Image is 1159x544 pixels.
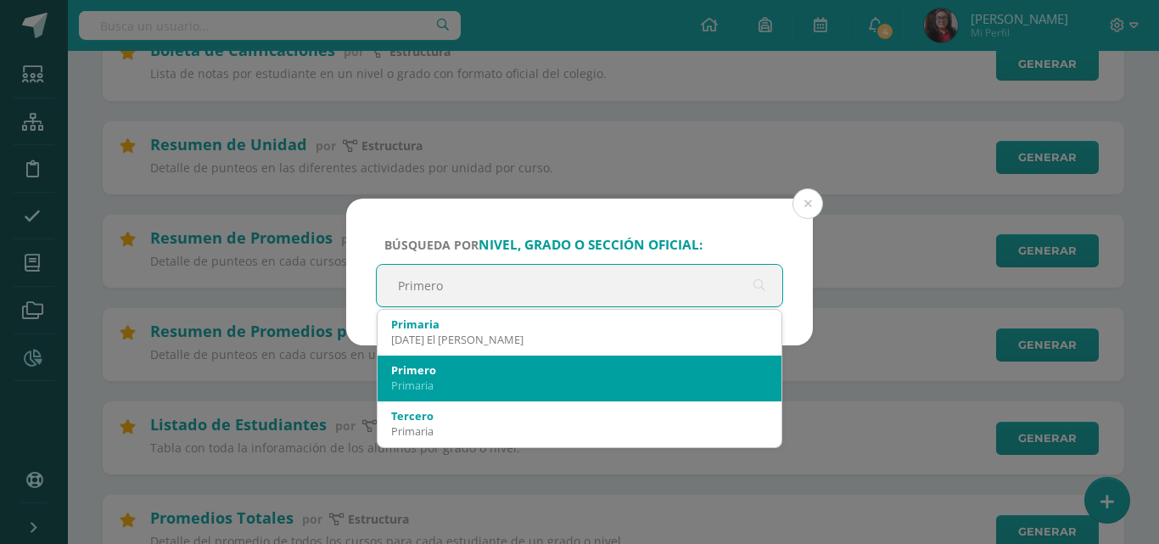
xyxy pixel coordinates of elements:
input: ej. Primero primaria, etc. [377,265,782,306]
div: Primaria [391,378,768,393]
div: [DATE] El [PERSON_NAME] [391,332,768,347]
button: Close (Esc) [792,188,823,219]
span: Búsqueda por [384,237,703,253]
div: Primaria [391,423,768,439]
div: Primaria [391,317,768,332]
strong: nivel, grado o sección oficial: [479,236,703,254]
div: Primero [391,362,768,378]
div: Tercero [391,408,768,423]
